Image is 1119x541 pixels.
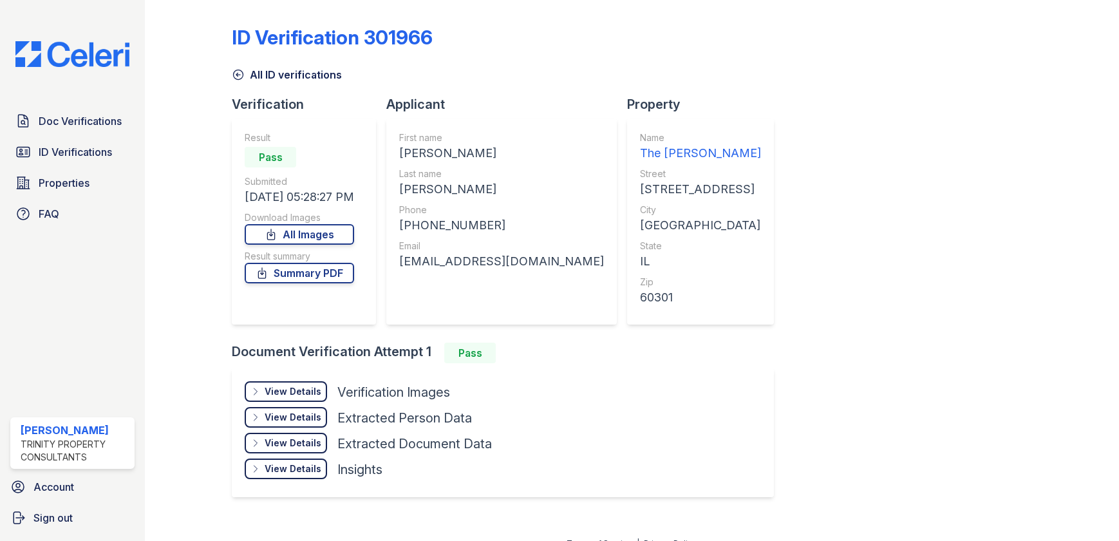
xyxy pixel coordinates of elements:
div: [PHONE_NUMBER] [399,216,604,234]
div: [GEOGRAPHIC_DATA] [640,216,761,234]
img: CE_Logo_Blue-a8612792a0a2168367f1c8372b55b34899dd931a85d93a1a3d3e32e68fde9ad4.png [5,41,140,67]
div: [EMAIL_ADDRESS][DOMAIN_NAME] [399,252,604,270]
div: Result summary [245,250,354,263]
div: View Details [265,462,321,475]
div: Extracted Document Data [337,435,492,453]
div: [STREET_ADDRESS] [640,180,761,198]
a: Sign out [5,505,140,531]
div: Document Verification Attempt 1 [232,343,784,363]
div: First name [399,131,604,144]
div: Property [627,95,784,113]
span: Sign out [33,510,73,526]
div: Submitted [245,175,354,188]
div: Phone [399,204,604,216]
span: FAQ [39,206,59,222]
div: ID Verification 301966 [232,26,433,49]
a: ID Verifications [10,139,135,165]
div: Verification [232,95,386,113]
div: Street [640,167,761,180]
div: [PERSON_NAME] [21,422,129,438]
div: Download Images [245,211,354,224]
div: Email [399,240,604,252]
a: Doc Verifications [10,108,135,134]
a: FAQ [10,201,135,227]
span: ID Verifications [39,144,112,160]
a: All Images [245,224,354,245]
div: Name [640,131,761,144]
div: Pass [444,343,496,363]
div: The [PERSON_NAME] [640,144,761,162]
div: Extracted Person Data [337,409,472,427]
div: Zip [640,276,761,289]
div: Trinity Property Consultants [21,438,129,464]
span: Properties [39,175,89,191]
div: City [640,204,761,216]
div: [PERSON_NAME] [399,144,604,162]
div: [DATE] 05:28:27 PM [245,188,354,206]
span: Doc Verifications [39,113,122,129]
div: Pass [245,147,296,167]
div: Insights [337,460,382,479]
div: State [640,240,761,252]
div: View Details [265,411,321,424]
a: All ID verifications [232,67,342,82]
div: Applicant [386,95,627,113]
div: 60301 [640,289,761,307]
div: [PERSON_NAME] [399,180,604,198]
a: Properties [10,170,135,196]
div: View Details [265,385,321,398]
div: IL [640,252,761,270]
a: Name The [PERSON_NAME] [640,131,761,162]
div: Result [245,131,354,144]
a: Summary PDF [245,263,354,283]
span: Account [33,479,74,495]
div: Verification Images [337,383,450,401]
a: Account [5,474,140,500]
div: View Details [265,437,321,450]
div: Last name [399,167,604,180]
